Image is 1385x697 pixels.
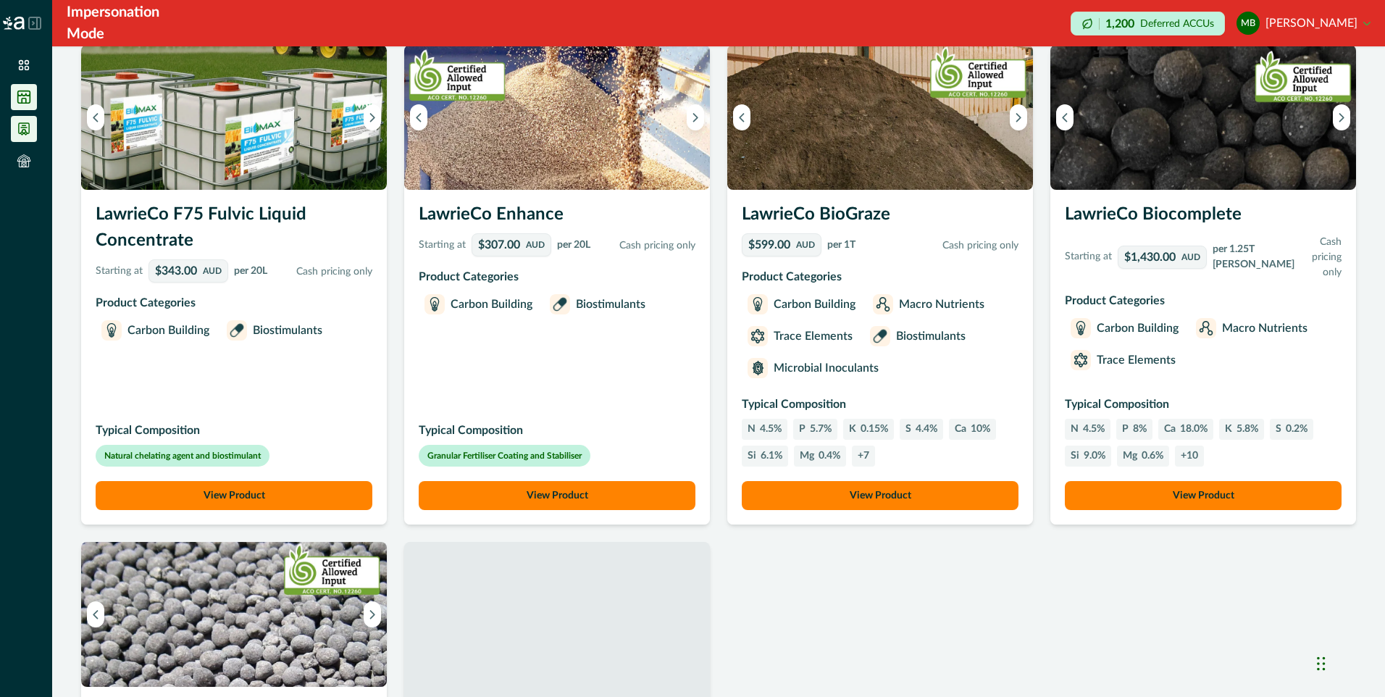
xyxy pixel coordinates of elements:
[1123,448,1137,464] p: Mg
[1180,422,1208,437] p: 18.0%
[553,297,567,312] img: Biostimulants
[971,422,990,437] p: 10%
[451,296,532,313] p: Carbon Building
[774,296,855,313] p: Carbon Building
[526,241,545,249] p: AUD
[1142,448,1163,464] p: 0.6%
[96,481,372,510] button: View Product
[203,267,222,275] p: AUD
[750,361,765,375] img: Microbial Inoculants
[1097,320,1179,337] p: Carbon Building
[596,238,695,254] p: Cash pricing only
[427,449,582,462] p: Granular Fertiliser Coating and Stabiliser
[750,329,765,343] img: Trace Elements
[687,104,704,130] button: Next image
[1084,448,1105,464] p: 9.0%
[1140,18,1214,29] p: Deferred ACCUs
[230,323,244,338] img: Biostimulants
[1164,422,1176,437] p: Ca
[819,448,840,464] p: 0.4%
[1300,235,1342,280] p: Cash pricing only
[810,422,832,437] p: 5.7%
[1122,422,1129,437] p: P
[955,422,966,437] p: Ca
[87,104,104,130] button: Previous image
[1065,292,1342,309] p: Product Categories
[873,329,887,343] img: Biostimulants
[861,422,888,437] p: 0.15%
[1276,422,1281,437] p: S
[3,17,25,30] img: Logo
[742,481,1018,510] button: View Product
[96,264,143,279] p: Starting at
[478,239,520,251] p: $307.00
[916,422,937,437] p: 4.4%
[742,201,1018,233] h3: LawrieCo BioGraze
[364,601,381,627] button: Next image
[1074,321,1088,335] img: Carbon Building
[576,296,645,313] p: Biostimulants
[87,601,104,627] button: Previous image
[419,481,695,510] button: View Product
[876,297,890,312] img: Macro Nutrients
[96,294,372,312] p: Product Categories
[1199,321,1213,335] img: Macro Nutrients
[67,1,201,45] div: Impersonation Mode
[1333,104,1350,130] button: Next image
[748,422,756,437] p: N
[748,448,756,464] p: Si
[410,104,427,130] button: Previous image
[273,264,372,280] p: Cash pricing only
[427,297,442,312] img: Carbon Building
[234,264,267,279] p: per 20L
[799,422,806,437] p: P
[155,265,197,277] p: $343.00
[1313,627,1385,697] iframe: Chat Widget
[1056,104,1074,130] button: Previous image
[364,104,381,130] button: Next image
[1065,481,1342,510] button: View Product
[796,241,815,249] p: AUD
[742,396,1018,413] p: Typical Composition
[905,422,911,437] p: S
[1083,422,1105,437] p: 4.5%
[1124,251,1176,263] p: $1,430.00
[733,104,750,130] button: Previous image
[1181,253,1200,262] p: AUD
[419,268,695,285] p: Product Categories
[1225,422,1232,437] p: K
[827,238,855,253] p: per 1T
[1133,422,1147,437] p: 8%
[896,327,966,345] p: Biostimulants
[748,239,790,251] p: $599.00
[1071,422,1079,437] p: N
[96,422,372,439] p: Typical Composition
[1181,448,1198,464] p: + 10
[104,449,261,462] p: Natural chelating agent and biostimulant
[1010,104,1027,130] button: Next image
[96,201,372,259] h3: LawrieCo F75 Fulvic Liquid Concentrate
[760,422,782,437] p: 4.5%
[1213,242,1294,272] p: per 1.25T [PERSON_NAME]
[1065,396,1342,413] p: Typical Composition
[800,448,814,464] p: Mg
[1222,320,1307,337] p: Macro Nutrients
[104,323,119,338] img: Carbon Building
[750,297,765,312] img: Carbon Building
[1065,249,1112,264] p: Starting at
[419,238,466,253] p: Starting at
[1317,642,1326,685] div: Drag
[253,322,322,339] p: Biostimulants
[861,238,1018,254] p: Cash pricing only
[774,327,853,345] p: Trace Elements
[1105,18,1134,30] p: 1,200
[761,448,782,464] p: 6.1%
[774,359,879,377] p: Microbial Inoculants
[1097,351,1176,369] p: Trace Elements
[1237,6,1371,41] button: marcus berlyn[PERSON_NAME]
